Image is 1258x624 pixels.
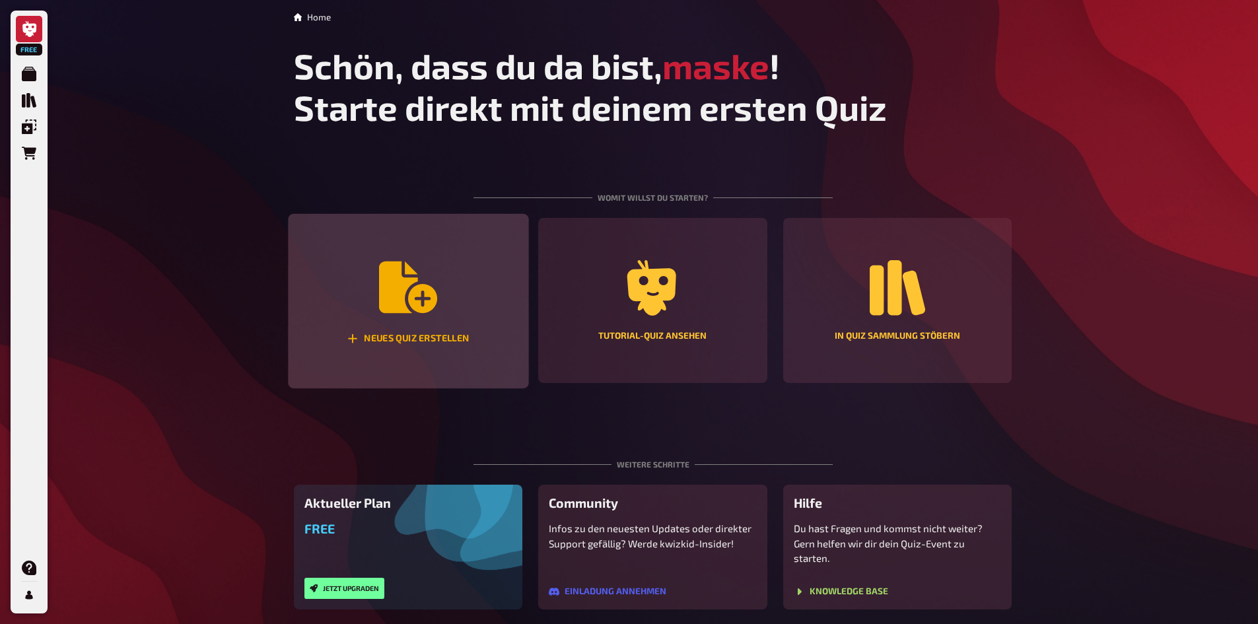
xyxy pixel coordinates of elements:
[549,521,757,551] p: Infos zu den neuesten Updates oder direkter Support gefällig? Werde kwizkid-Insider!
[294,45,1012,128] h1: Schön, dass du da bist, ! Starte direkt mit deinem ersten Quiz
[662,45,769,87] span: maske
[304,521,335,536] span: Free
[549,587,666,599] a: Einladung annehmen
[549,495,757,510] h3: Community
[538,218,767,383] button: Tutorial-Quiz ansehen
[307,11,331,24] li: Home
[794,586,888,597] button: Knowledge Base
[17,46,41,53] span: Free
[288,214,528,389] button: Neues Quiz erstellen
[783,218,1012,384] a: In Quiz Sammlung stöbern
[598,331,707,341] div: Tutorial-Quiz ansehen
[304,578,384,599] button: Jetzt upgraden
[794,495,1002,510] h3: Hilfe
[794,587,888,599] a: Knowledge Base
[794,521,1002,566] p: Du hast Fragen und kommst nicht weiter? Gern helfen wir dir dein Quiz-Event zu starten.
[783,218,1012,383] button: In Quiz Sammlung stöbern
[304,495,512,510] h3: Aktueller Plan
[473,160,833,218] div: Womit willst du starten?
[549,586,666,597] button: Einladung annehmen
[835,331,960,341] div: In Quiz Sammlung stöbern
[347,333,469,345] div: Neues Quiz erstellen
[538,218,767,384] a: Tutorial-Quiz ansehen
[473,427,833,485] div: Weitere Schritte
